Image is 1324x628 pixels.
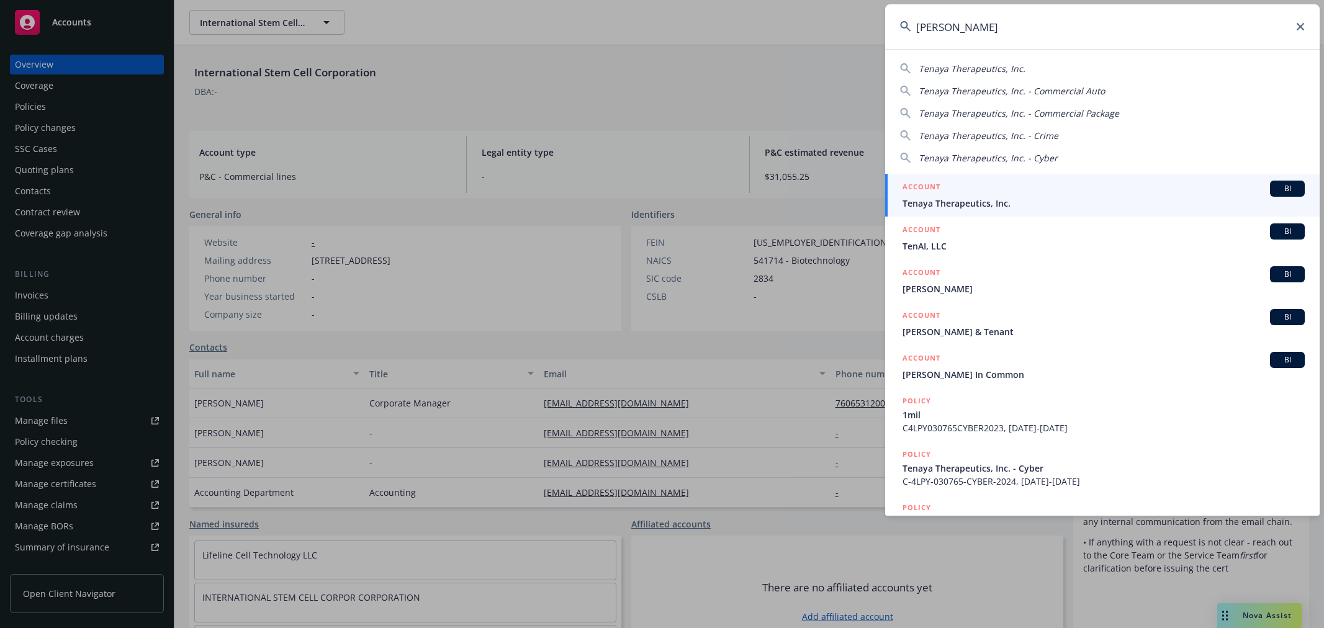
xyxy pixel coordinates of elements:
[903,462,1305,475] span: Tenaya Therapeutics, Inc. - Cyber
[919,63,1025,74] span: Tenaya Therapeutics, Inc.
[885,345,1320,388] a: ACCOUNTBI[PERSON_NAME] In Common
[885,388,1320,441] a: POLICY1milC4LPY030765CYBER2023, [DATE]-[DATE]
[903,309,940,324] h5: ACCOUNT
[903,266,940,281] h5: ACCOUNT
[903,408,1305,421] span: 1mil
[885,441,1320,495] a: POLICYTenaya Therapeutics, Inc. - CyberC-4LPY-030765-CYBER-2024, [DATE]-[DATE]
[903,515,1305,528] span: Tenaya Therapeutics, Inc. - Commercial Package
[885,302,1320,345] a: ACCOUNTBI[PERSON_NAME] & Tenant
[903,181,940,195] h5: ACCOUNT
[903,197,1305,210] span: Tenaya Therapeutics, Inc.
[885,259,1320,302] a: ACCOUNTBI[PERSON_NAME]
[919,107,1119,119] span: Tenaya Therapeutics, Inc. - Commercial Package
[1275,183,1300,194] span: BI
[1275,312,1300,323] span: BI
[885,217,1320,259] a: ACCOUNTBITenAI, LLC
[903,475,1305,488] span: C-4LPY-030765-CYBER-2024, [DATE]-[DATE]
[903,421,1305,434] span: C4LPY030765CYBER2023, [DATE]-[DATE]
[1275,269,1300,280] span: BI
[903,282,1305,295] span: [PERSON_NAME]
[919,152,1058,164] span: Tenaya Therapeutics, Inc. - Cyber
[903,223,940,238] h5: ACCOUNT
[903,501,931,514] h5: POLICY
[903,395,931,407] h5: POLICY
[885,495,1320,548] a: POLICYTenaya Therapeutics, Inc. - Commercial Package
[903,448,931,460] h5: POLICY
[903,240,1305,253] span: TenAI, LLC
[885,4,1320,49] input: Search...
[903,325,1305,338] span: [PERSON_NAME] & Tenant
[1275,226,1300,237] span: BI
[919,130,1058,141] span: Tenaya Therapeutics, Inc. - Crime
[885,174,1320,217] a: ACCOUNTBITenaya Therapeutics, Inc.
[903,368,1305,381] span: [PERSON_NAME] In Common
[1275,354,1300,366] span: BI
[903,352,940,367] h5: ACCOUNT
[919,85,1105,97] span: Tenaya Therapeutics, Inc. - Commercial Auto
